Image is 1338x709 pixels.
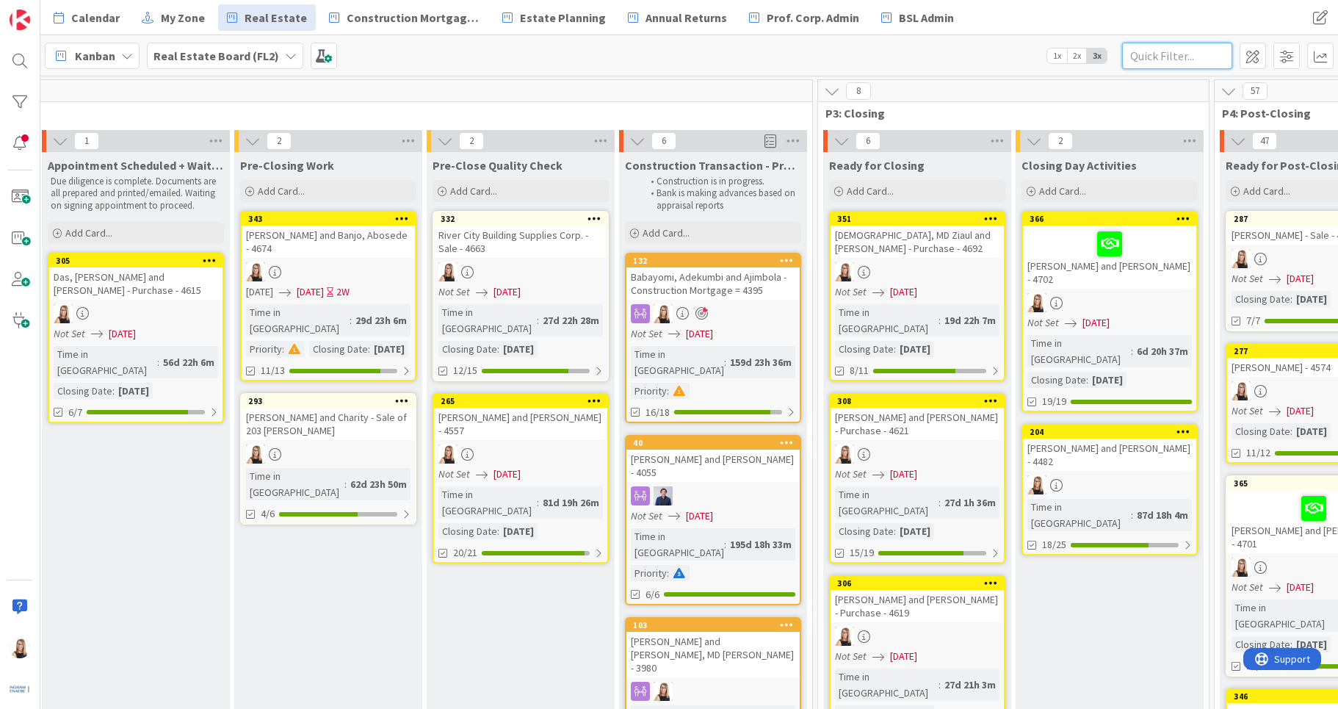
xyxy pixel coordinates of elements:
[1042,537,1066,553] span: 18/25
[872,4,963,31] a: BSL Admin
[831,212,1004,258] div: 351[DEMOGRAPHIC_DATA], MD Ziaul and [PERSON_NAME] - Purchase - 4692
[631,528,724,561] div: Time in [GEOGRAPHIC_DATA]
[45,4,129,31] a: Calendar
[438,304,537,336] div: Time in [GEOGRAPHIC_DATA]
[890,284,917,300] span: [DATE]
[438,285,470,298] i: Not Set
[835,304,939,336] div: Time in [GEOGRAPHIC_DATA]
[453,545,477,561] span: 20/21
[1246,313,1260,328] span: 7/7
[1290,423,1292,439] span: :
[829,393,1005,564] a: 308[PERSON_NAME] and [PERSON_NAME] - Purchase - 4621DBNot Set[DATE]Time in [GEOGRAPHIC_DATA]:27d ...
[1023,439,1196,471] div: [PERSON_NAME] and [PERSON_NAME] - 4482
[246,262,265,281] img: DB
[347,9,480,26] span: Construction Mortgages - Draws
[336,284,350,300] div: 2W
[626,304,800,323] div: DB
[1048,132,1073,150] span: 2
[1292,291,1331,307] div: [DATE]
[1232,423,1290,439] div: Closing Date
[1252,132,1277,150] span: 47
[347,476,411,492] div: 62d 23h 50m
[441,396,607,406] div: 265
[1287,580,1314,595] span: [DATE]
[10,679,30,699] img: avatar
[651,132,676,150] span: 6
[68,405,82,420] span: 6/7
[686,326,713,342] span: [DATE]
[433,393,609,564] a: 265[PERSON_NAME] and [PERSON_NAME] - 4557DBNot Set[DATE]Time in [GEOGRAPHIC_DATA]:81d 19h 26mClos...
[434,395,607,408] div: 265
[49,304,223,323] div: DB
[493,284,521,300] span: [DATE]
[939,312,941,328] span: :
[242,395,415,408] div: 293
[626,254,800,267] div: 132
[633,438,800,448] div: 40
[633,256,800,266] div: 132
[896,523,934,539] div: [DATE]
[825,106,1190,120] span: P3: Closing
[686,508,713,524] span: [DATE]
[654,304,673,323] img: DB
[1088,372,1127,388] div: [DATE]
[724,354,726,370] span: :
[831,395,1004,408] div: 308
[240,158,334,173] span: Pre-Closing Work
[1131,507,1133,523] span: :
[1042,394,1066,409] span: 19/19
[56,256,223,266] div: 305
[646,9,727,26] span: Annual Returns
[631,346,724,378] div: Time in [GEOGRAPHIC_DATA]
[434,262,607,281] div: DB
[499,341,538,357] div: [DATE]
[835,669,939,701] div: Time in [GEOGRAPHIC_DATA]
[438,341,497,357] div: Closing Date
[726,536,795,553] div: 195d 18h 33m
[350,312,352,328] span: :
[831,395,1004,440] div: 308[PERSON_NAME] and [PERSON_NAME] - Purchase - 4621
[941,677,999,693] div: 27d 21h 3m
[520,9,606,26] span: Estate Planning
[837,578,1004,589] div: 306
[153,48,279,63] b: Real Estate Board (FL2)
[48,253,224,423] a: 305Das, [PERSON_NAME] and [PERSON_NAME] - Purchase - 4615DBNot Set[DATE]Time in [GEOGRAPHIC_DATA]...
[493,467,521,482] span: [DATE]
[441,214,607,224] div: 332
[1027,316,1059,329] i: Not Set
[1023,475,1196,494] div: DB
[740,4,868,31] a: Prof. Corp. Admin
[767,9,859,26] span: Prof. Corp. Admin
[1243,184,1290,198] span: Add Card...
[261,363,285,378] span: 11/13
[49,254,223,267] div: 305
[831,408,1004,440] div: [PERSON_NAME] and [PERSON_NAME] - Purchase - 4621
[1232,404,1263,417] i: Not Set
[433,211,609,381] a: 332River City Building Supplies Corp. - Sale - 4663DBNot Set[DATE]Time in [GEOGRAPHIC_DATA]:27d 2...
[626,619,800,632] div: 103
[344,476,347,492] span: :
[242,262,415,281] div: DB
[159,354,218,370] div: 56d 22h 6m
[453,363,477,378] span: 12/15
[240,211,416,381] a: 343[PERSON_NAME] and Banjo, Abosede - 4674DB[DATE][DATE]2WTime in [GEOGRAPHIC_DATA]:29d 23h 6mPri...
[74,132,99,150] span: 1
[626,436,800,450] div: 40
[54,383,112,399] div: Closing Date
[1246,445,1270,461] span: 11/12
[297,284,324,300] span: [DATE]
[242,395,415,440] div: 293[PERSON_NAME] and Charity - Sale of 203 [PERSON_NAME]
[831,627,1004,646] div: DB
[850,545,874,561] span: 15/19
[1133,507,1192,523] div: 87d 18h 4m
[434,445,607,464] div: DB
[835,627,854,646] img: DB
[835,341,894,357] div: Closing Date
[646,587,659,602] span: 6/6
[846,82,871,100] span: 8
[631,327,662,340] i: Not Set
[1027,335,1131,367] div: Time in [GEOGRAPHIC_DATA]
[829,158,925,173] span: Ready for Closing
[1290,291,1292,307] span: :
[54,327,85,340] i: Not Set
